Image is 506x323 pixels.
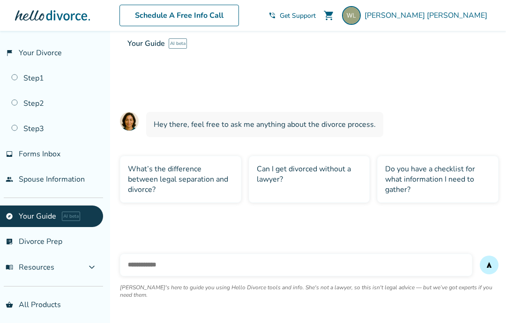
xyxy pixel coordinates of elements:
span: inbox [6,150,13,158]
span: send [485,261,493,269]
span: AI beta [62,212,80,221]
div: Can I get divorced without a lawyer? [249,156,370,203]
iframe: Chat Widget [459,278,506,323]
div: What’s the difference between legal separation and divorce? [120,156,241,203]
a: phone_in_talkGet Support [268,11,316,20]
span: Resources [6,262,54,272]
img: wleboe10@proton.me [342,6,361,25]
span: explore [6,213,13,220]
span: people [6,176,13,183]
div: Do you have a checklist for what information I need to gather? [377,156,499,203]
span: phone_in_talk [268,12,276,19]
button: send [480,256,499,274]
span: Forms Inbox [19,149,60,159]
span: Get Support [280,11,316,20]
span: expand_more [86,262,97,273]
span: Your Guide [127,38,165,49]
span: Hey there, feel free to ask me anything about the divorce process. [154,119,376,130]
p: [PERSON_NAME]'s here to guide you using Hello Divorce tools and info. She's not a lawyer, so this... [120,284,499,299]
a: Schedule A Free Info Call [119,5,239,26]
span: shopping_basket [6,301,13,308]
img: AI Assistant [120,112,139,131]
span: [PERSON_NAME] [PERSON_NAME] [365,10,491,21]
span: AI beta [169,38,187,49]
span: shopping_cart [323,10,335,21]
span: list_alt_check [6,238,13,245]
span: menu_book [6,264,13,271]
span: flag_2 [6,49,13,57]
